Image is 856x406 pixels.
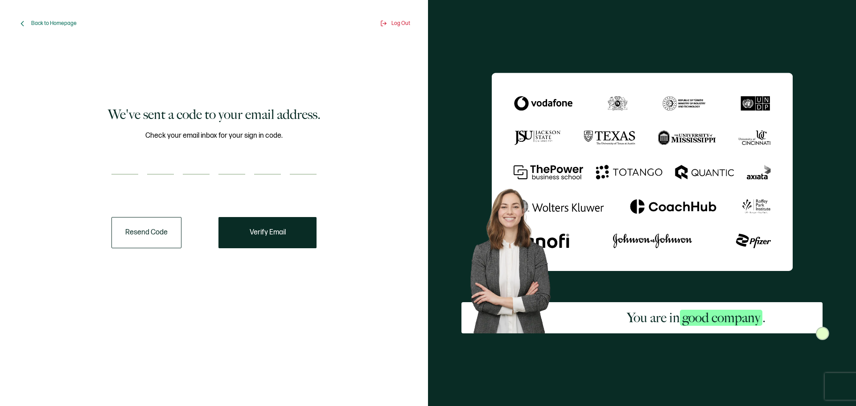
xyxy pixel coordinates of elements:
[391,20,410,27] span: Log Out
[627,309,765,327] h2: You are in .
[218,217,317,248] button: Verify Email
[31,20,77,27] span: Back to Homepage
[816,327,829,340] img: Sertifier Signup
[111,217,181,248] button: Resend Code
[250,229,286,236] span: Verify Email
[492,73,793,271] img: Sertifier We've sent a code to your email address.
[145,130,283,141] span: Check your email inbox for your sign in code.
[108,106,321,123] h1: We've sent a code to your email address.
[680,310,762,326] span: good company
[461,181,570,333] img: Sertifier Signup - You are in <span class="strong-h">good company</span>. Hero
[811,363,856,406] iframe: Chat Widget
